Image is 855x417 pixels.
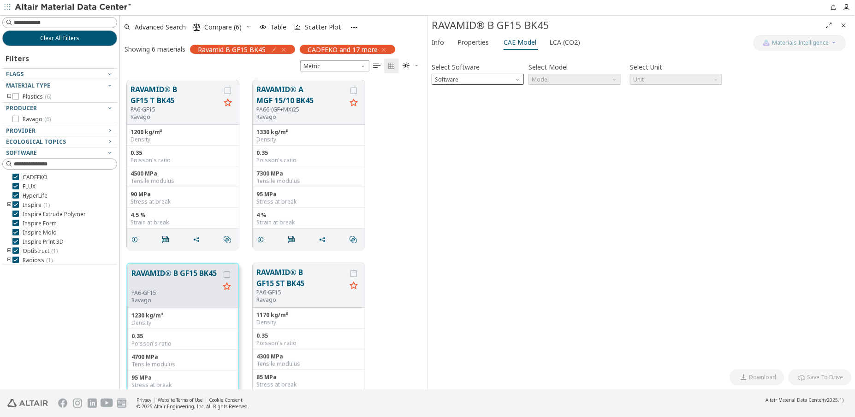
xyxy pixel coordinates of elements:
[43,201,50,209] span: ( 1 )
[158,230,177,249] button: PDF Download
[256,289,346,296] div: PA6-GF15
[162,236,169,243] i: 
[189,230,208,249] button: Share
[193,23,201,31] i: 
[135,24,186,30] span: Advanced Search
[23,192,47,200] span: HyperLife
[256,106,346,113] div: PA66-(GF+MX)25
[766,397,824,403] span: Altair Material Data Center
[256,332,361,340] div: 0.35
[137,397,151,403] a: Privacy
[46,256,53,264] span: ( 1 )
[7,399,48,407] img: Altair Engineering
[23,257,53,264] span: Radioss
[220,96,235,111] button: Favorite
[432,60,480,74] label: Select Software
[131,149,235,157] div: 0.35
[2,80,117,91] button: Material Type
[630,74,722,85] span: Unit
[131,129,235,136] div: 1200 kg/m³
[6,70,24,78] span: Flags
[204,24,242,30] span: Compare (6)
[256,113,346,121] p: Ravago
[350,236,357,243] i: 
[528,60,568,74] label: Select Model
[256,157,361,164] div: Poisson's ratio
[763,39,770,47] img: AI Copilot
[131,198,235,206] div: Stress at break
[224,236,231,243] i: 
[6,257,12,264] i: toogle group
[256,170,361,177] div: 7300 MPa
[373,62,380,70] i: 
[131,297,220,304] p: Ravago
[6,201,12,209] i: toogle group
[789,370,851,385] button: Save To Drive
[256,219,361,226] div: Strain at break
[432,35,444,50] span: Info
[209,397,243,403] a: Cookie Consent
[15,3,132,12] img: Altair Material Data Center
[158,397,202,403] a: Website Terms of Use
[23,211,86,218] span: Inspire Extrude Polymer
[284,230,303,249] button: PDF Download
[346,279,361,294] button: Favorite
[798,374,806,381] i: 
[528,74,621,85] span: Model
[125,45,185,53] div: Showing 6 materials
[2,30,117,46] button: Clear All Filters
[305,24,341,30] span: Scatter Plot
[131,106,220,113] div: PA6-GF15
[131,289,220,297] div: PA6-GF15
[6,149,37,157] span: Software
[131,136,235,143] div: Density
[807,374,843,381] span: Save To Drive
[23,238,64,246] span: Inspire Print 3D
[256,360,361,368] div: Tensile modulus
[315,230,334,249] button: Share
[131,191,235,198] div: 90 MPa
[432,74,524,85] div: Software
[51,247,58,255] span: ( 1 )
[256,198,361,206] div: Stress at break
[256,296,346,304] p: Ravago
[2,125,117,136] button: Provider
[6,104,37,112] span: Producer
[131,333,234,340] div: 0.35
[2,46,34,68] div: Filters
[399,59,423,73] button: Theme
[131,374,234,382] div: 95 MPa
[40,35,79,42] span: Clear All Filters
[131,319,234,327] div: Density
[308,45,378,53] span: CADFEKO and 17 more
[131,170,235,177] div: 4500 MPa
[256,129,361,136] div: 1330 kg/m³
[2,69,117,80] button: Flags
[256,381,361,388] div: Stress at break
[131,268,220,289] button: RAVAMID® B GF15 BK45
[131,361,234,368] div: Tensile modulus
[2,103,117,114] button: Producer
[256,149,361,157] div: 0.35
[256,353,361,360] div: 4300 MPa
[300,60,369,71] span: Metric
[131,353,234,361] div: 4700 MPa
[23,174,47,181] span: CADFEKO
[384,59,399,73] button: Tile View
[504,35,536,50] span: CAE Model
[131,177,235,185] div: Tensile modulus
[256,136,361,143] div: Density
[131,382,234,389] div: Stress at break
[6,138,66,146] span: Ecological Topics
[131,113,220,121] p: Ravago
[772,39,829,47] span: Materials Intelligence
[388,62,395,70] i: 
[137,403,249,410] div: © 2025 Altair Engineering, Inc. All Rights Reserved.
[6,247,12,255] i: toogle group
[45,93,51,100] span: ( 6 )
[300,60,369,71] div: Unit System
[630,60,662,74] label: Select Unit
[749,374,776,381] span: Download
